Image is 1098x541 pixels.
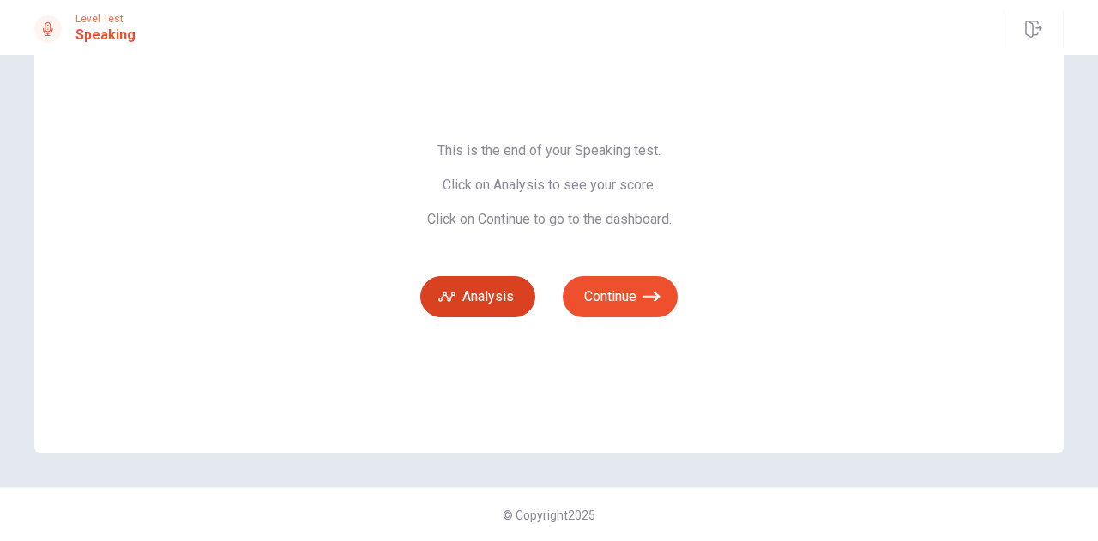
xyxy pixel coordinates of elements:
span: © Copyright 2025 [503,508,595,522]
span: This is the end of your Speaking test. Click on Analysis to see your score. Click on Continue to ... [420,142,678,228]
h1: Speaking [75,25,136,45]
button: Analysis [420,276,535,317]
span: Level Test [75,13,136,25]
button: Continue [563,276,678,317]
